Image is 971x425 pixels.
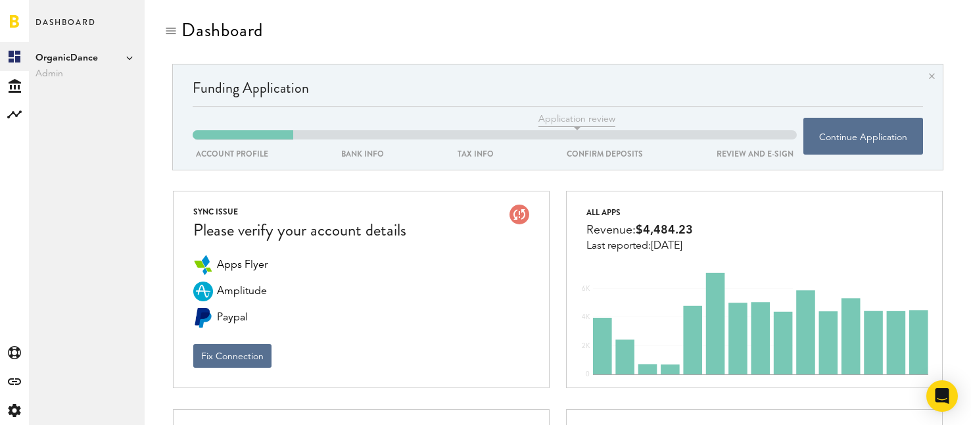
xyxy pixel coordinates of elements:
[586,371,590,378] text: 0
[193,78,923,106] div: Funding Application
[193,344,272,368] button: Fix Connection
[582,286,590,292] text: 6K
[926,380,958,412] div: Open Intercom Messenger
[193,147,272,161] div: ACCOUNT PROFILE
[636,224,693,236] span: $4,484.23
[651,241,682,251] span: [DATE]
[586,220,693,240] div: Revenue:
[181,20,263,41] div: Dashboard
[338,147,387,161] div: BANK INFO
[193,255,213,275] div: Apps Flyer
[563,147,646,161] div: confirm deposits
[582,343,590,349] text: 2K
[803,118,923,155] button: Continue Application
[217,255,268,275] span: Apps Flyer
[217,308,248,328] span: Paypal
[36,66,138,82] span: Admin
[193,205,406,219] div: SYNC ISSUE
[586,205,693,220] div: All apps
[193,219,406,242] div: Please verify your account details
[217,282,267,301] span: Amplitude
[193,282,213,301] div: Amplitude
[36,14,96,42] span: Dashboard
[582,314,590,320] text: 4K
[538,113,615,127] span: Application review
[36,50,138,66] span: OrganicDance
[454,147,497,161] div: tax info
[713,147,797,161] div: REVIEW AND E-SIGN
[586,240,693,252] div: Last reported:
[509,205,529,224] img: account-issue.svg
[193,308,213,328] div: Paypal
[96,9,143,21] span: Support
